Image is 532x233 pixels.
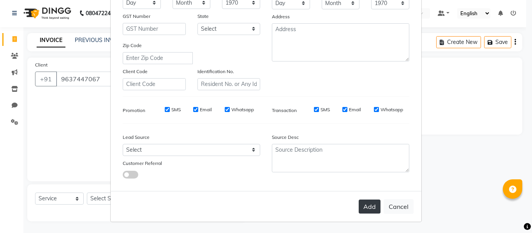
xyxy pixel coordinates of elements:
[321,106,330,113] label: SMS
[231,106,254,113] label: Whatsapp
[123,78,186,90] input: Client Code
[123,13,150,20] label: GST Number
[123,23,186,35] input: GST Number
[272,13,290,20] label: Address
[359,200,381,214] button: Add
[384,199,414,214] button: Cancel
[197,13,209,20] label: State
[197,68,234,75] label: Identification No.
[171,106,181,113] label: SMS
[123,52,193,64] input: Enter Zip Code
[123,68,148,75] label: Client Code
[197,78,261,90] input: Resident No. or Any Id
[272,134,299,141] label: Source Desc
[349,106,361,113] label: Email
[123,42,142,49] label: Zip Code
[200,106,212,113] label: Email
[123,160,162,167] label: Customer Referral
[272,107,297,114] label: Transaction
[123,134,150,141] label: Lead Source
[381,106,403,113] label: Whatsapp
[123,107,145,114] label: Promotion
